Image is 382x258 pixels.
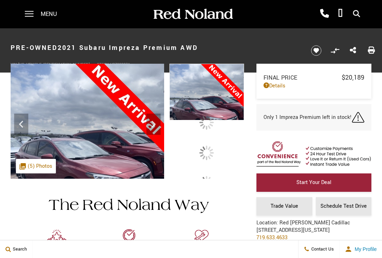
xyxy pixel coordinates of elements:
[264,82,364,90] a: Details
[169,64,244,163] img: Used 2021 Red Subaru Premium image 1
[11,34,300,62] h1: 2021 Subaru Impreza Premium AWD
[256,197,312,216] a: Trade Value
[264,74,342,82] span: Final Price
[256,234,288,241] a: 719.633.4633
[309,246,334,252] span: Contact Us
[352,246,377,252] span: My Profile
[264,114,352,121] span: Only 1 Impreza Premium left in stock!
[342,73,364,82] span: $20,189
[308,45,324,56] button: Save vehicle
[11,43,58,52] strong: Pre-Owned
[256,173,371,192] a: Start Your Deal
[11,62,18,67] span: VIN:
[316,197,372,216] a: Schedule Test Drive
[271,202,298,210] span: Trade Value
[110,62,130,67] span: UC709207A
[368,46,375,55] a: Print this Pre-Owned 2021 Subaru Impreza Premium AWD
[264,73,364,82] a: Final Price $20,189
[330,45,340,56] button: Compare vehicle
[340,240,382,258] button: user-profile-menu
[18,62,90,67] span: [US_VEHICLE_IDENTIFICATION_NUMBER]
[320,202,367,210] span: Schedule Test Drive
[16,159,56,173] div: (5) Photos
[97,62,110,67] span: Stock:
[152,8,233,21] img: Red Noland Auto Group
[296,179,331,186] span: Start Your Deal
[256,219,350,247] div: Location: Red [PERSON_NAME] Cadillac [STREET_ADDRESS][US_STATE]
[11,246,27,252] span: Search
[350,46,356,55] a: Share this Pre-Owned 2021 Subaru Impreza Premium AWD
